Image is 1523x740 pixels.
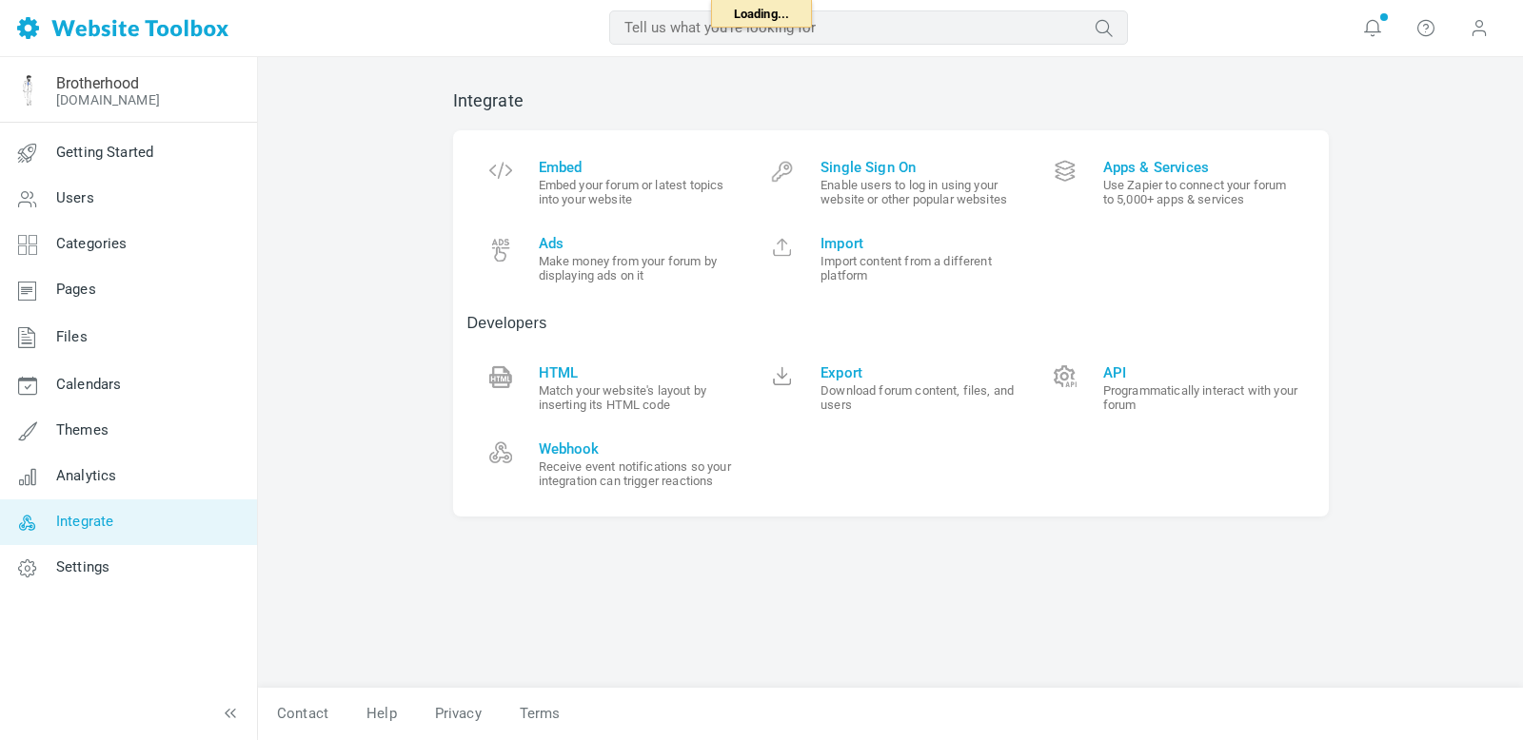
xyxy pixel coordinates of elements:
input: Tell us what you're looking for [609,10,1128,45]
span: Files [56,328,88,345]
span: Users [56,189,94,206]
img: Facebook%20Profile%20Pic%20Guy%20Blue%20Best.png [12,75,43,106]
small: Use Zapier to connect your forum to 5,000+ apps & services [1103,178,1300,206]
a: Single Sign On Enable users to log in using your website or other popular websites [749,145,1032,221]
small: Programmatically interact with your forum [1103,383,1300,412]
a: Export Download forum content, files, and users [749,350,1032,426]
a: Apps & Services Use Zapier to connect your forum to 5,000+ apps & services [1032,145,1315,221]
span: HTML [539,364,736,381]
span: Import [821,235,1018,252]
span: API [1103,364,1300,381]
span: Webhook [539,440,736,458]
span: Getting Started [56,144,153,161]
span: Settings [56,558,109,575]
small: Embed your forum or latest topics into your website [539,178,736,206]
span: Categories [56,235,128,252]
small: Import content from a different platform [821,254,1018,282]
small: Match your website's layout by inserting its HTML code [539,383,736,412]
a: Ads Make money from your forum by displaying ads on it [467,221,750,297]
span: Export [821,364,1018,381]
small: Receive event notifications so your integration can trigger reactions [539,459,736,488]
span: Analytics [56,467,116,484]
a: API Programmatically interact with your forum [1032,350,1315,426]
span: Themes [56,421,109,438]
p: Developers [467,312,1315,335]
span: Calendars [56,376,121,393]
a: [DOMAIN_NAME] [56,92,160,107]
span: Pages [56,281,96,298]
span: Embed [539,159,736,176]
a: Embed Embed your forum or latest topics into your website [467,145,750,221]
a: Privacy [416,697,501,730]
a: Help [347,697,416,730]
span: Apps & Services [1103,159,1300,176]
small: Make money from your forum by displaying ads on it [539,254,736,282]
small: Download forum content, files, and users [821,383,1018,412]
a: HTML Match your website's layout by inserting its HTML code [467,350,750,426]
a: Webhook Receive event notifications so your integration can trigger reactions [467,426,750,502]
a: Brotherhood [56,74,139,92]
a: Terms [501,697,580,730]
a: Import Import content from a different platform [749,221,1032,297]
span: Single Sign On [821,159,1018,176]
a: Contact [258,697,347,730]
small: Enable users to log in using your website or other popular websites [821,178,1018,206]
span: Ads [539,235,736,252]
h2: Integrate [453,90,1329,111]
span: Integrate [56,513,113,530]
